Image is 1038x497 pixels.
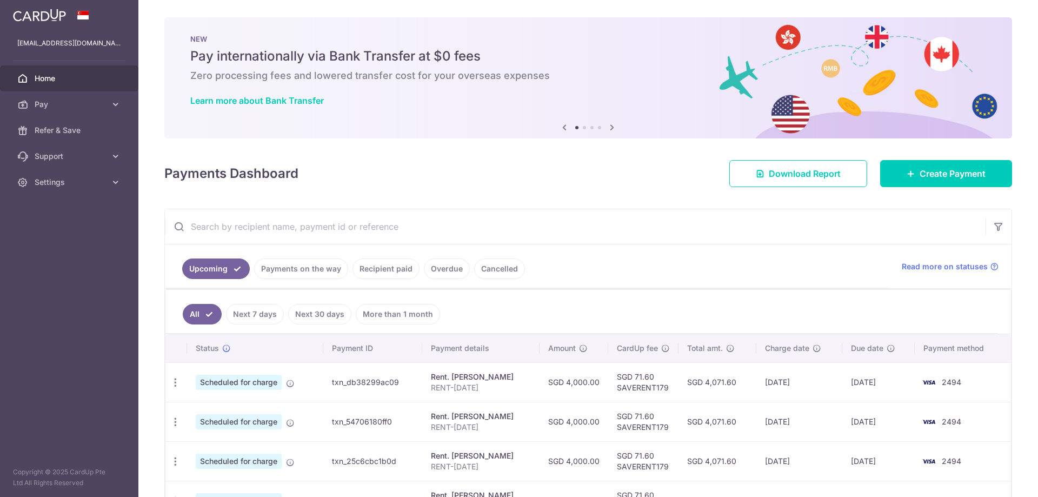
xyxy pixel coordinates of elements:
[190,35,986,43] p: NEW
[431,450,531,461] div: Rent. [PERSON_NAME]
[190,48,986,65] h5: Pay internationally via Bank Transfer at $0 fees
[183,304,222,324] a: All
[254,259,348,279] a: Payments on the way
[196,454,282,469] span: Scheduled for charge
[17,38,121,49] p: [EMAIL_ADDRESS][DOMAIN_NAME]
[842,402,915,441] td: [DATE]
[164,164,298,183] h4: Payments Dashboard
[942,377,961,387] span: 2494
[920,167,986,180] span: Create Payment
[617,343,658,354] span: CardUp fee
[540,362,608,402] td: SGD 4,000.00
[729,160,867,187] a: Download Report
[608,441,678,481] td: SGD 71.60 SAVERENT179
[918,376,940,389] img: Bank Card
[431,422,531,433] p: RENT-[DATE]
[288,304,351,324] a: Next 30 days
[165,209,986,244] input: Search by recipient name, payment id or reference
[608,402,678,441] td: SGD 71.60 SAVERENT179
[35,151,106,162] span: Support
[323,441,422,481] td: txn_25c6cbc1b0d
[548,343,576,354] span: Amount
[422,334,540,362] th: Payment details
[918,415,940,428] img: Bank Card
[842,362,915,402] td: [DATE]
[196,414,282,429] span: Scheduled for charge
[196,343,219,354] span: Status
[424,259,470,279] a: Overdue
[356,304,440,324] a: More than 1 month
[687,343,723,354] span: Total amt.
[678,402,756,441] td: SGD 4,071.60
[540,402,608,441] td: SGD 4,000.00
[323,334,422,362] th: Payment ID
[902,261,988,272] span: Read more on statuses
[226,304,284,324] a: Next 7 days
[942,456,961,466] span: 2494
[678,362,756,402] td: SGD 4,071.60
[769,167,841,180] span: Download Report
[474,259,525,279] a: Cancelled
[902,261,999,272] a: Read more on statuses
[196,375,282,390] span: Scheduled for charge
[13,9,66,22] img: CardUp
[918,455,940,468] img: Bank Card
[942,417,961,426] span: 2494
[756,362,842,402] td: [DATE]
[880,160,1012,187] a: Create Payment
[35,125,106,136] span: Refer & Save
[540,441,608,481] td: SGD 4,000.00
[190,95,324,106] a: Learn more about Bank Transfer
[431,372,531,382] div: Rent. [PERSON_NAME]
[35,99,106,110] span: Pay
[323,402,422,441] td: txn_54706180ff0
[35,73,106,84] span: Home
[35,177,106,188] span: Settings
[765,343,809,354] span: Charge date
[756,402,842,441] td: [DATE]
[608,362,678,402] td: SGD 71.60 SAVERENT179
[678,441,756,481] td: SGD 4,071.60
[182,259,250,279] a: Upcoming
[352,259,420,279] a: Recipient paid
[190,69,986,82] h6: Zero processing fees and lowered transfer cost for your overseas expenses
[431,382,531,393] p: RENT-[DATE]
[756,441,842,481] td: [DATE]
[851,343,883,354] span: Due date
[842,441,915,481] td: [DATE]
[431,411,531,422] div: Rent. [PERSON_NAME]
[915,334,1011,362] th: Payment method
[164,17,1012,138] img: Bank transfer banner
[323,362,422,402] td: txn_db38299ac09
[431,461,531,472] p: RENT-[DATE]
